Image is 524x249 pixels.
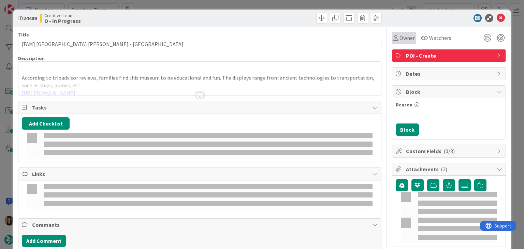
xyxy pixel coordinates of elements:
span: Support [14,1,31,9]
span: Custom Fields [406,147,493,155]
span: ID [18,14,37,22]
span: Comments [32,221,368,229]
p: According to tripadvisor reviews, families find this museum to be educational and fun. The displa... [22,74,377,89]
button: Add Comment [22,235,66,247]
label: Title [18,32,29,38]
label: Reason [396,102,412,108]
span: Dates [406,70,493,78]
span: POI - Create [406,52,493,60]
button: Block [396,123,419,136]
b: O - In Progress [44,18,81,24]
span: Description [18,55,45,61]
span: Attachments [406,165,493,173]
span: Links [32,170,368,178]
span: Creative Team [44,13,81,18]
span: Block [406,88,493,96]
input: type card name here... [18,38,381,50]
span: ( 2 ) [441,166,447,173]
b: 24489 [23,15,37,21]
span: Watchers [429,34,451,42]
span: Tasks [32,103,368,112]
span: Owner [399,34,415,42]
span: ( 0/3 ) [443,148,455,155]
button: Add Checklist [22,117,70,130]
